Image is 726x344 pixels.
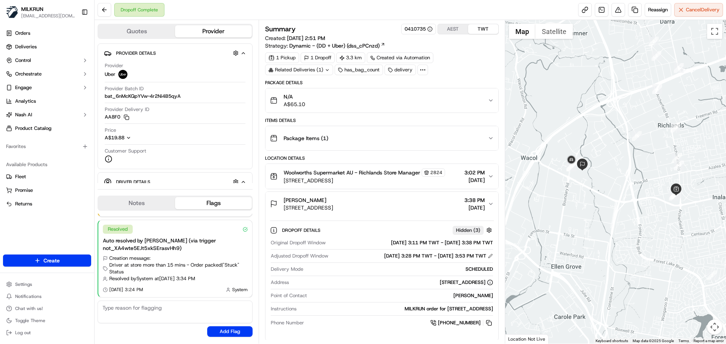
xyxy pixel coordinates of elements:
[15,84,32,91] span: Engage
[464,169,485,176] span: 3:02 PM
[21,13,75,19] button: [EMAIL_ADDRESS][DOMAIN_NAME]
[674,63,684,73] div: 4
[116,179,150,185] span: Driver Details
[453,225,494,235] button: Hidden (3)
[271,319,304,326] span: Phone Number
[15,318,45,324] span: Toggle Theme
[405,26,433,32] button: 0410735
[265,52,299,63] div: 1 Pickup
[15,30,30,37] span: Orders
[6,173,88,180] a: Fleet
[15,305,43,312] span: Chat with us!
[265,26,296,32] h3: Summary
[310,292,493,299] div: [PERSON_NAME]
[535,24,573,39] button: Show satellite imagery
[299,305,493,312] div: MILKRUN order for [STREET_ADDRESS]
[301,52,335,63] div: 1 Dropoff
[507,334,532,344] a: Open this area in Google Maps (opens a new window)
[507,334,532,344] img: Google
[566,162,576,171] div: 17
[15,187,33,194] span: Promise
[265,216,498,341] div: [PERSON_NAME][STREET_ADDRESS]3:38 PM[DATE]
[284,100,305,108] span: A$65.10
[505,334,549,344] div: Location Not Live
[468,24,498,34] button: TWT
[105,71,115,78] span: Uber
[3,171,91,183] button: Fleet
[652,84,662,94] div: 5
[3,95,91,107] a: Analytics
[367,52,433,63] a: Created via Automation
[672,188,682,198] div: 7
[3,315,91,326] button: Toggle Theme
[670,189,680,199] div: 12
[271,239,326,246] span: Original Dropoff Window
[282,227,322,233] span: Dropoff Details
[6,201,88,207] a: Returns
[271,266,303,273] span: Delivery Mode
[284,134,328,142] span: Package Items ( 1 )
[287,35,325,42] span: [DATE] 2:51 PM
[15,98,36,105] span: Analytics
[632,131,642,141] div: 15
[3,303,91,314] button: Chat with us!
[109,255,150,262] span: Creation message:
[438,24,468,34] button: AEST
[6,6,18,18] img: MILKRUN
[3,291,91,302] button: Notifications
[175,25,252,37] button: Provider
[335,65,383,75] div: has_bag_count
[3,82,91,94] button: Engage
[98,197,175,209] button: Notes
[265,155,498,161] div: Location Details
[3,122,91,134] a: Product Catalog
[3,3,78,21] button: MILKRUNMILKRUN[EMAIL_ADDRESS][DOMAIN_NAME]
[265,117,498,123] div: Items Details
[105,148,146,154] span: Customer Support
[456,227,480,234] span: Hidden ( 3 )
[15,43,37,50] span: Deliveries
[284,93,305,100] span: N/A
[118,70,127,79] img: uber-new-logo.jpeg
[265,65,333,75] div: Related Deliveries (1)
[104,176,246,188] button: Driver Details
[105,62,123,69] span: Provider
[3,255,91,267] button: Create
[3,27,91,39] a: Orders
[633,339,674,343] span: Map data ©2025 Google
[271,305,296,312] span: Instructions
[43,257,60,264] span: Create
[103,237,248,252] div: Auto resolved by [PERSON_NAME] (via trigger not_XA4wte5EJt5xkSErasvHh9)
[15,173,26,180] span: Fleet
[284,196,326,204] span: [PERSON_NAME]
[289,42,380,49] span: Dynamic - (DD + Uber) (dss_cPCnzd)
[678,339,689,343] a: Terms (opens in new tab)
[271,292,307,299] span: Point of Contact
[430,170,442,176] span: 2824
[21,5,43,13] button: MILKRUN
[693,339,724,343] a: Report a map error
[686,6,720,13] span: Cancel Delivery
[15,57,31,64] span: Control
[574,156,583,166] div: 16
[104,47,246,59] button: Provider Details
[265,192,498,216] button: [PERSON_NAME][STREET_ADDRESS]3:38 PM[DATE]
[384,253,493,259] div: [DATE] 3:28 PM TWT - [DATE] 3:53 PM TWT
[336,52,365,63] div: 3.3 km
[464,176,485,184] span: [DATE]
[265,88,498,113] button: N/AA$65.10
[3,109,91,121] button: Nash AI
[232,287,248,293] span: System
[105,127,116,134] span: Price
[105,134,124,141] span: A$19.88
[707,270,717,280] div: 1
[3,54,91,66] button: Control
[105,134,171,141] button: A$19.88
[430,319,493,327] a: [PHONE_NUMBER]
[3,327,91,338] button: Log out
[306,266,493,273] div: SCHEDULED
[596,338,628,344] button: Keyboard shortcuts
[105,106,149,113] span: Provider Delivery ID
